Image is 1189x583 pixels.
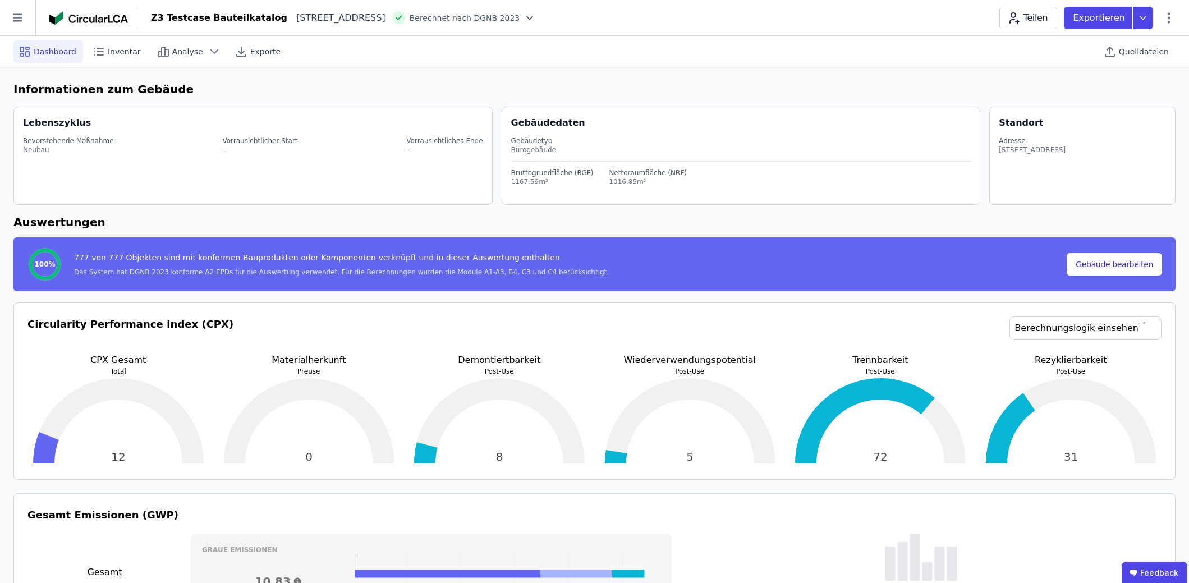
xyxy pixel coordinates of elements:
[511,116,980,130] div: Gebäudedaten
[1119,46,1169,57] span: Quelldateien
[172,46,203,57] span: Analyse
[108,46,141,57] span: Inventar
[23,136,114,145] div: Bevorstehende Maßnahme
[511,168,594,177] div: Bruttogrundfläche (BGF)
[999,116,1043,130] div: Standort
[511,145,971,154] div: Bürogebäude
[511,136,971,145] div: Gebäudetyp
[222,145,297,154] div: --
[1073,11,1127,25] p: Exportieren
[980,367,1162,376] p: Post-Use
[511,177,594,186] div: 1167.59m²
[151,11,287,25] div: Z3 Testcase Bauteilkatalog
[13,81,1176,98] h6: Informationen zum Gebäude
[406,145,483,154] div: --
[218,367,400,376] p: Preuse
[408,367,590,376] p: Post-Use
[999,7,1057,29] button: Teilen
[27,354,209,367] p: CPX Gesamt
[980,354,1162,367] p: Rezyklierbarkeit
[789,367,971,376] p: Post-Use
[202,545,660,554] h3: Graue Emissionen
[23,145,114,154] div: Neubau
[406,136,483,145] div: Vorrausichtliches Ende
[287,11,385,25] div: [STREET_ADDRESS]
[250,46,281,57] span: Exporte
[74,252,609,268] div: 777 von 777 Objekten sind mit konformen Bauprodukten oder Komponenten verknüpft und in dieser Aus...
[789,354,971,367] p: Trennbarkeit
[27,566,182,579] h3: Gesamt
[609,177,687,186] div: 1016.85m²
[885,534,957,581] img: empty-state
[999,145,1066,154] div: [STREET_ADDRESS]
[410,12,520,24] span: Berechnet nach DGNB 2023
[27,507,1162,523] h3: Gesamt Emissionen (GWP)
[74,268,609,277] div: Das System hat DGNB 2023 konforme A2 EPDs für die Auswertung verwendet. Für die Berechnungen wurd...
[999,136,1066,145] div: Adresse
[13,214,1176,231] h6: Auswertungen
[34,260,55,269] span: 100%
[222,136,297,145] div: Vorrausichtlicher Start
[1067,253,1162,276] button: Gebäude bearbeiten
[27,316,233,354] h3: Circularity Performance Index (CPX)
[23,116,91,130] div: Lebenszyklus
[218,354,400,367] p: Materialherkunft
[34,46,76,57] span: Dashboard
[599,367,781,376] p: Post-Use
[599,354,781,367] p: Wiederverwendungspotential
[408,354,590,367] p: Demontiertbarkeit
[49,11,128,25] img: Concular
[27,367,209,376] p: Total
[609,168,687,177] div: Nettoraumfläche (NRF)
[1009,316,1162,340] a: Berechnungslogik einsehen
